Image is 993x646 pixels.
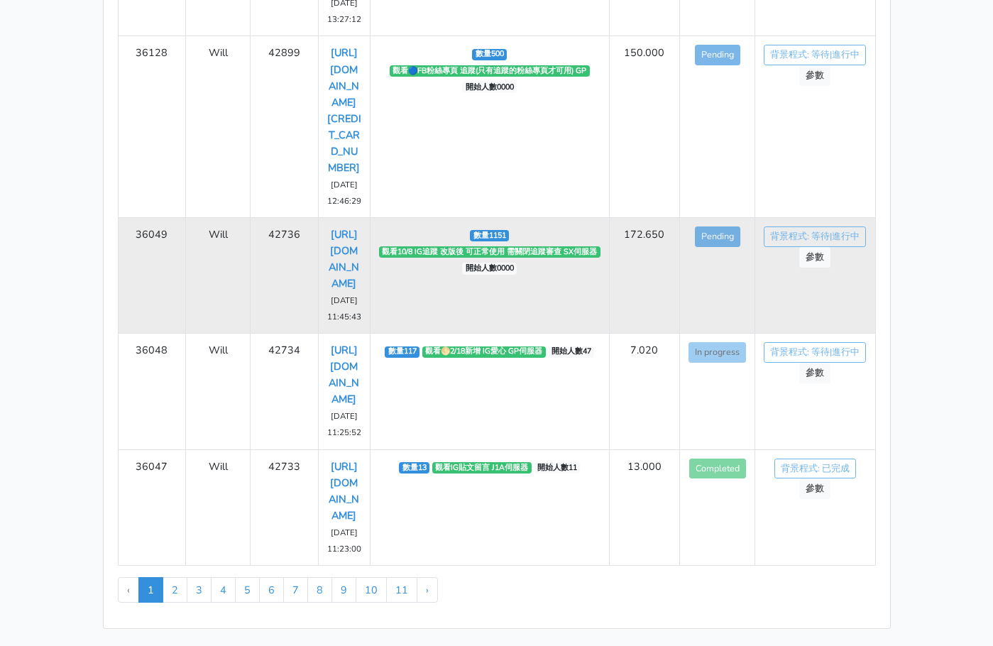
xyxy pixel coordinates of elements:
[186,36,251,217] td: Will
[799,478,830,499] a: 參數
[609,36,679,217] td: 150.000
[385,346,419,358] span: 數量117
[251,36,319,217] td: 42899
[187,577,212,603] a: 3
[251,334,319,449] td: 42734
[186,449,251,565] td: Will
[470,230,509,241] span: 數量1151
[283,577,308,603] a: 7
[399,462,429,473] span: 數量13
[118,449,186,565] td: 36047
[774,459,856,479] a: 背景程式: 已完成
[235,577,260,603] a: 5
[390,65,590,77] span: 觀看🔵FB粉絲專頁 追蹤(只有追蹤的粉絲專頁才可用) GP
[764,342,866,363] a: 背景程式: 等待|進行中
[422,346,546,358] span: 觀看🌕2/18新增 IG愛心 GP伺服器
[118,577,139,603] li: « Previous
[609,334,679,449] td: 7.020
[356,577,387,603] a: 10
[118,217,186,333] td: 36049
[329,227,359,290] a: [URL][DOMAIN_NAME]
[472,49,507,60] span: 數量500
[251,217,319,333] td: 42736
[327,45,361,174] a: [URL][DOMAIN_NAME][CREDIT_CARD_NUMBER]
[163,577,187,603] a: 2
[186,334,251,449] td: Will
[251,449,319,565] td: 42733
[327,527,361,554] small: [DATE] 11:23:00
[379,246,600,258] span: 觀看10/8 IG追蹤 改版後 可正常使用 需關閉追蹤審查 SX伺服器
[327,295,361,322] small: [DATE] 11:45:43
[799,247,830,268] a: 參數
[799,363,830,383] a: 參數
[386,577,417,603] a: 11
[688,342,746,363] button: In progress
[259,577,284,603] a: 6
[331,577,356,603] a: 9
[799,65,830,86] a: 參數
[764,45,866,65] a: 背景程式: 等待|進行中
[609,217,679,333] td: 172.650
[138,577,163,603] span: 1
[462,263,517,274] span: 開始人數0000
[307,577,332,603] a: 8
[417,577,438,603] a: Next »
[609,449,679,565] td: 13.000
[764,226,866,247] a: 背景程式: 等待|進行中
[689,459,746,479] button: Completed
[329,343,359,406] a: [URL][DOMAIN_NAME]
[329,459,359,522] a: [URL][DOMAIN_NAME]
[327,410,361,438] small: [DATE] 11:25:52
[186,217,251,333] td: Will
[695,226,740,247] button: Pending
[432,462,532,473] span: 觀看IG貼文留言 J1A伺服器
[211,577,236,603] a: 4
[534,462,581,473] span: 開始人數11
[462,82,517,93] span: 開始人數0000
[118,36,186,217] td: 36128
[549,346,595,358] span: 開始人數47
[695,45,740,65] button: Pending
[327,179,361,207] small: [DATE] 12:46:29
[118,334,186,449] td: 36048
